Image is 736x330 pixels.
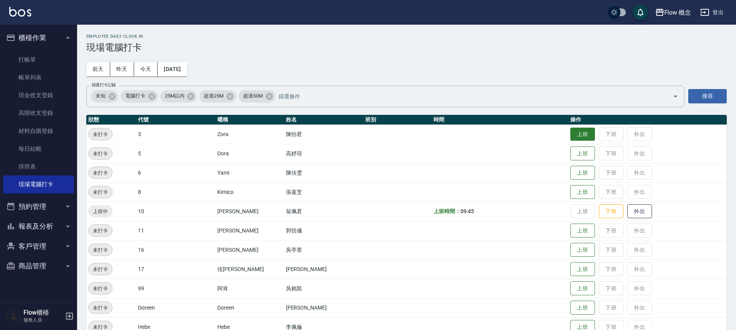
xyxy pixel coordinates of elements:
td: 陳怡君 [284,125,363,144]
h5: Flow櫃檯 [24,309,63,317]
td: 佳[PERSON_NAME] [215,259,284,279]
th: 狀態 [86,115,136,125]
td: Dora [215,144,284,163]
button: 櫃檯作業 [3,28,74,48]
th: 操作 [568,115,727,125]
th: 暱稱 [215,115,284,125]
div: 超過50M [239,90,276,103]
td: 99 [136,279,215,298]
button: 上班 [570,301,595,315]
div: Flow 概念 [664,8,691,17]
td: Yami [215,163,284,182]
button: 上班 [570,128,595,141]
td: 吳亭萱 [284,240,363,259]
img: Logo [9,7,31,17]
span: 未打卡 [89,169,112,177]
a: 每日結帳 [3,140,74,158]
span: 超過25M [199,92,228,100]
button: 商品管理 [3,256,74,276]
button: 前天 [86,62,110,76]
button: 預約管理 [3,197,74,217]
td: 阿肯 [215,279,284,298]
button: 報表及分析 [3,216,74,236]
p: 服務人員 [24,317,63,323]
button: 客戶管理 [3,236,74,256]
button: 上班 [570,224,595,238]
button: 上班 [570,146,595,161]
button: [DATE] [158,62,187,76]
a: 打帳單 [3,51,74,69]
span: 未打卡 [89,227,112,235]
a: 現金收支登錄 [3,86,74,104]
td: [PERSON_NAME] [215,202,284,221]
span: 上班中 [88,207,113,216]
td: 10 [136,202,215,221]
span: 未打卡 [89,304,112,312]
h3: 現場電腦打卡 [86,42,727,53]
span: 未打卡 [89,130,112,138]
button: save [633,5,648,20]
span: 09:45 [460,208,474,214]
a: 排班表 [3,158,74,175]
a: 材料自購登錄 [3,122,74,140]
button: 今天 [134,62,158,76]
span: 25M以內 [160,92,189,100]
td: Zora [215,125,284,144]
button: 上班 [570,281,595,296]
button: 上班 [570,185,595,199]
button: 登出 [697,5,727,20]
b: 上班時間： [434,208,460,214]
td: 8 [136,182,215,202]
th: 班別 [363,115,432,125]
td: 3 [136,125,215,144]
a: 現場電腦打卡 [3,175,74,193]
span: 未打卡 [89,188,112,196]
td: 吳銘凱 [284,279,363,298]
td: 翁佩君 [284,202,363,221]
label: 篩選打卡記錄 [92,82,116,88]
span: 未打卡 [89,265,112,273]
span: 未打卡 [89,150,112,158]
td: [PERSON_NAME] [215,240,284,259]
a: 高階收支登錄 [3,104,74,122]
td: 11 [136,221,215,240]
div: 未知 [91,90,118,103]
th: 姓名 [284,115,363,125]
td: Doreen [136,298,215,317]
input: 篩選條件 [277,89,659,103]
a: 帳單列表 [3,69,74,86]
th: 代號 [136,115,215,125]
button: 外出 [627,204,652,219]
td: 6 [136,163,215,182]
img: Person [6,308,22,324]
td: 張嘉芠 [284,182,363,202]
button: 上班 [570,243,595,257]
td: 5 [136,144,215,163]
div: 超過25M [199,90,236,103]
td: [PERSON_NAME] [215,221,284,240]
td: Doreen [215,298,284,317]
th: 時間 [432,115,568,125]
td: 16 [136,240,215,259]
button: 上班 [570,262,595,276]
button: 下班 [599,204,623,219]
span: 未打卡 [89,246,112,254]
div: 電腦打卡 [121,90,158,103]
td: 郭恬儀 [284,221,363,240]
button: Flow 概念 [652,5,694,20]
span: 未知 [91,92,110,100]
td: Kimico [215,182,284,202]
div: 25M以內 [160,90,197,103]
td: [PERSON_NAME] [284,259,363,279]
button: 昨天 [110,62,134,76]
span: 未打卡 [89,285,112,293]
td: 高妤瑄 [284,144,363,163]
td: 17 [136,259,215,279]
button: 搜尋 [688,89,727,103]
td: 陳佳雯 [284,163,363,182]
span: 電腦打卡 [121,92,150,100]
td: [PERSON_NAME] [284,298,363,317]
span: 超過50M [239,92,267,100]
h2: Employee Daily Clock In [86,34,727,39]
button: Open [669,90,682,103]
